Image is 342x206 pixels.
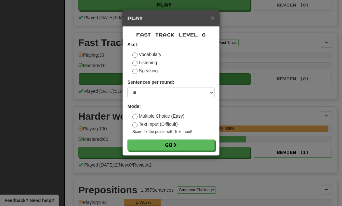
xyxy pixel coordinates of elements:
label: Listening [132,59,157,66]
label: Vocabulary [132,51,161,58]
strong: Mode: [127,104,141,109]
input: Vocabulary [132,52,138,58]
button: Close [211,14,215,21]
input: Listening [132,61,138,66]
button: Go [127,140,215,151]
span: × [211,14,215,22]
label: Multiple Choice (Easy) [132,113,184,119]
label: Text Input (Difficult) [132,121,178,127]
label: Sentences per round: [127,79,174,85]
label: Speaking [132,67,158,74]
strong: Skill: [127,42,138,47]
input: Multiple Choice (Easy) [132,114,138,119]
small: Score 2x the points with Text Input ! [132,129,215,135]
h5: Play [127,15,215,22]
span: Fast Track Level 6 [136,32,206,37]
input: Speaking [132,69,138,74]
input: Text Input (Difficult) [132,122,138,127]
